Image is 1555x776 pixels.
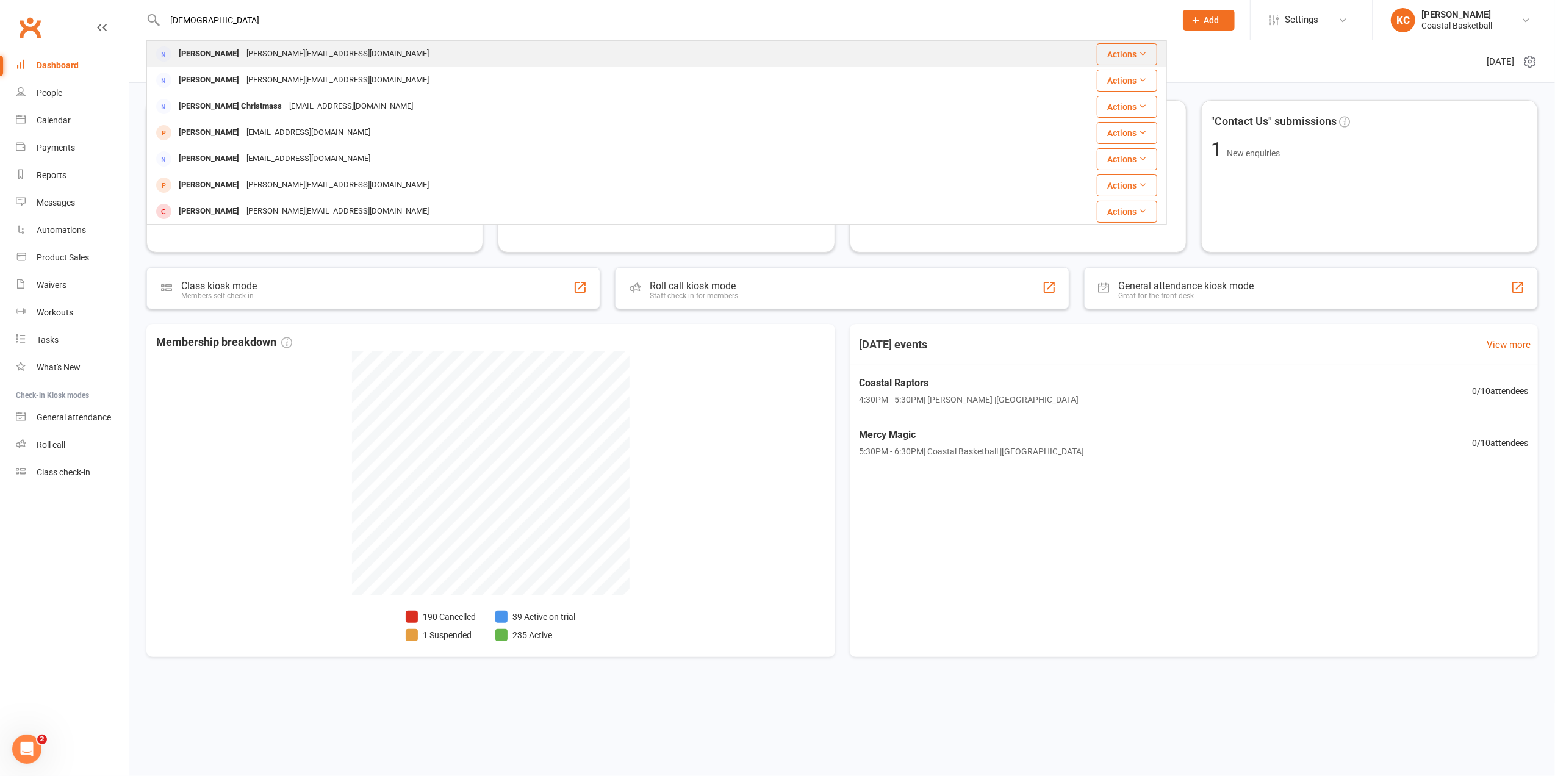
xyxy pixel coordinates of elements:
div: Great for the front desk [1119,292,1254,300]
h3: [DATE] events [850,334,938,356]
a: Clubworx [15,12,45,43]
div: [PERSON_NAME][EMAIL_ADDRESS][DOMAIN_NAME] [243,71,433,89]
div: Members self check-in [181,292,257,300]
div: [PERSON_NAME][EMAIL_ADDRESS][DOMAIN_NAME] [243,45,433,63]
div: Dashboard [37,60,79,70]
span: 2 [37,735,47,744]
a: View more [1487,337,1531,352]
div: [PERSON_NAME] [175,176,243,194]
span: [DATE] [1487,54,1514,69]
div: KC [1391,8,1415,32]
div: [PERSON_NAME] [175,203,243,220]
div: General attendance kiosk mode [1119,280,1254,292]
div: [EMAIL_ADDRESS][DOMAIN_NAME] [286,98,417,115]
div: Payments [37,143,75,153]
div: [PERSON_NAME] [1421,9,1492,20]
button: Actions [1097,174,1157,196]
div: [PERSON_NAME][EMAIL_ADDRESS][DOMAIN_NAME] [243,176,433,194]
div: Staff check-in for members [650,292,738,300]
a: Payments [16,134,129,162]
div: Messages [37,198,75,207]
div: [PERSON_NAME] [175,150,243,168]
div: Waivers [37,280,66,290]
div: [PERSON_NAME][EMAIL_ADDRESS][DOMAIN_NAME] [243,203,433,220]
li: 190 Cancelled [406,610,476,623]
a: Automations [16,217,129,244]
div: Workouts [37,307,73,317]
a: What's New [16,354,129,381]
input: Search... [161,12,1167,29]
a: Waivers [16,271,129,299]
div: Roll call [37,440,65,450]
a: People [16,79,129,107]
li: 1 Suspended [406,628,476,642]
span: Membership breakdown [156,334,292,351]
div: General attendance [37,412,111,422]
a: Class kiosk mode [16,459,129,486]
div: Reports [37,170,66,180]
span: "Contact Us" submissions [1212,113,1337,131]
div: [PERSON_NAME] Christmass [175,98,286,115]
div: [EMAIL_ADDRESS][DOMAIN_NAME] [243,150,374,168]
span: 4:30PM - 5:30PM | [PERSON_NAME] | [GEOGRAPHIC_DATA] [860,393,1079,406]
button: Actions [1097,96,1157,118]
div: [PERSON_NAME] [175,124,243,142]
div: [PERSON_NAME] [175,71,243,89]
a: Reports [16,162,129,189]
span: Settings [1285,6,1318,34]
span: 5:30PM - 6:30PM | Coastal Basketball | [GEOGRAPHIC_DATA] [860,445,1085,458]
div: [EMAIL_ADDRESS][DOMAIN_NAME] [243,124,374,142]
div: [PERSON_NAME] [175,45,243,63]
li: 235 Active [495,628,575,642]
a: Workouts [16,299,129,326]
a: Calendar [16,107,129,134]
button: Add [1183,10,1235,31]
a: General attendance kiosk mode [16,404,129,431]
span: 1 [1212,138,1227,161]
span: 0 / 10 attendees [1472,436,1528,450]
div: Product Sales [37,253,89,262]
a: Product Sales [16,244,129,271]
div: Calendar [37,115,71,125]
span: New enquiries [1227,148,1280,158]
div: Tasks [37,335,59,345]
li: 39 Active on trial [495,610,575,623]
div: What's New [37,362,81,372]
button: Actions [1097,122,1157,144]
button: Actions [1097,70,1157,92]
div: Coastal Basketball [1421,20,1492,31]
a: Tasks [16,326,129,354]
div: People [37,88,62,98]
span: Mercy Magic [860,427,1085,443]
button: Actions [1097,148,1157,170]
div: Automations [37,225,86,235]
button: Actions [1097,201,1157,223]
span: Add [1204,15,1219,25]
a: Roll call [16,431,129,459]
button: Actions [1097,43,1157,65]
span: Coastal Raptors [860,375,1079,391]
a: Dashboard [16,52,129,79]
div: Class check-in [37,467,90,477]
div: Class kiosk mode [181,280,257,292]
iframe: Intercom live chat [12,735,41,764]
span: 0 / 10 attendees [1472,384,1528,398]
div: Roll call kiosk mode [650,280,738,292]
a: Messages [16,189,129,217]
